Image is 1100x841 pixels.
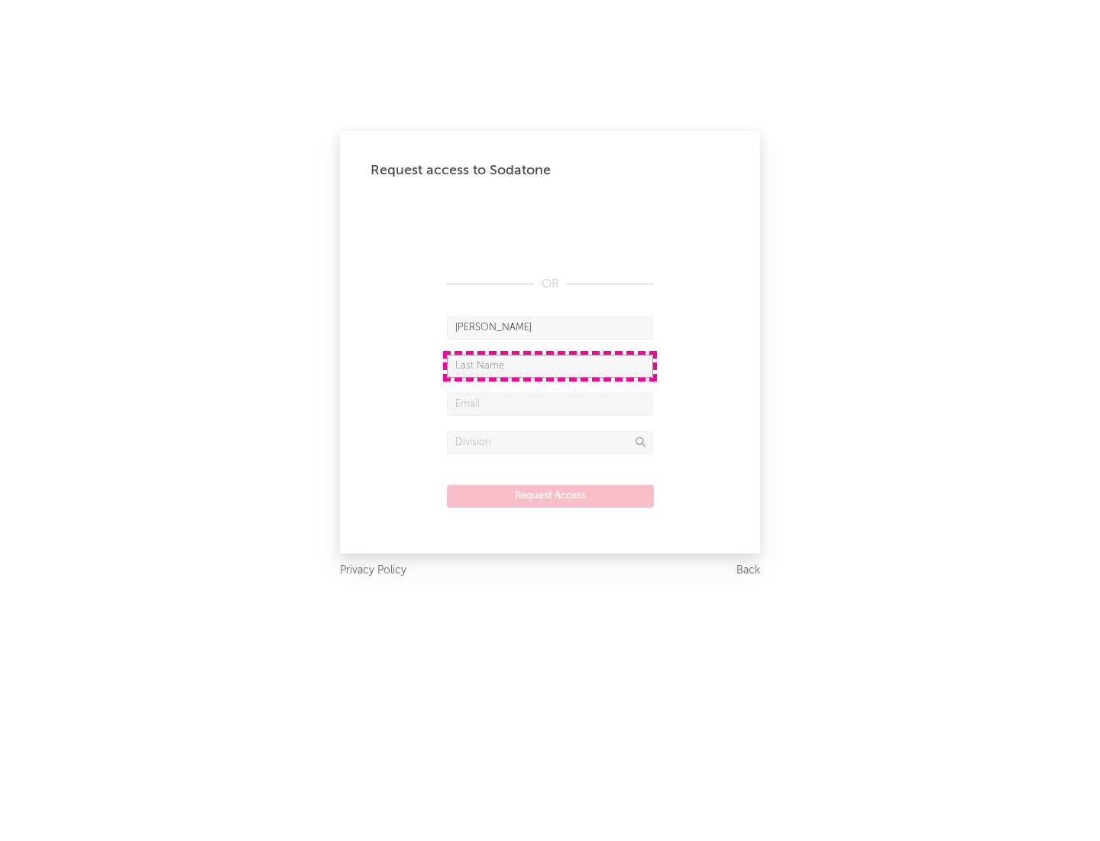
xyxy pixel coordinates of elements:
input: First Name [447,317,653,339]
a: Privacy Policy [340,561,406,580]
input: Division [447,431,653,454]
input: Email [447,393,653,416]
div: OR [447,275,653,294]
input: Last Name [447,355,653,378]
a: Back [736,561,760,580]
button: Request Access [447,485,654,508]
div: Request access to Sodatone [370,161,730,180]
